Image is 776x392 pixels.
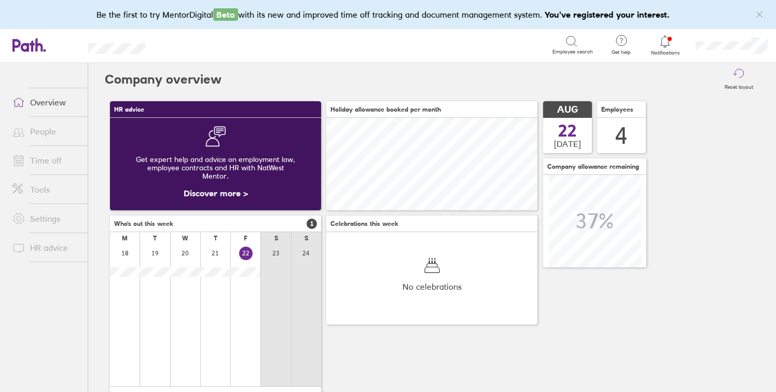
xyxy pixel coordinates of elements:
a: HR advice [4,237,88,258]
span: Get help [604,49,638,56]
a: People [4,121,88,142]
div: T [153,235,157,242]
span: Holiday allowance booked per month [330,106,441,113]
b: You've registered your interest. [545,9,670,20]
span: Employees [601,106,633,113]
div: 4 [615,123,628,149]
a: Time off [4,150,88,171]
span: Company allowance remaining [547,163,639,170]
div: Be the first to try MentorDigital with its new and improved time off tracking and document manage... [96,8,680,21]
span: Who's out this week [114,220,173,227]
a: Overview [4,92,88,113]
a: Notifications [648,34,682,56]
span: Beta [213,8,238,21]
a: Settings [4,208,88,229]
div: W [182,235,188,242]
div: F [244,235,247,242]
button: Reset layout [718,63,759,96]
div: Search [173,40,200,49]
div: M [122,235,128,242]
div: S [274,235,278,242]
span: 1 [307,219,317,229]
span: No celebrations [403,282,462,291]
span: Employee search [552,49,593,55]
span: Notifications [648,50,682,56]
span: [DATE] [554,139,581,148]
div: Get expert help and advice on employment law, employee contracts and HR with NatWest Mentor. [118,147,313,188]
span: Celebrations this week [330,220,398,227]
h2: Company overview [105,63,221,96]
a: Tools [4,179,88,200]
span: HR advice [114,106,144,113]
span: 22 [558,123,577,139]
span: AUG [557,104,578,115]
label: Reset layout [718,81,759,90]
div: T [214,235,217,242]
div: S [304,235,308,242]
a: Discover more > [184,188,248,198]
